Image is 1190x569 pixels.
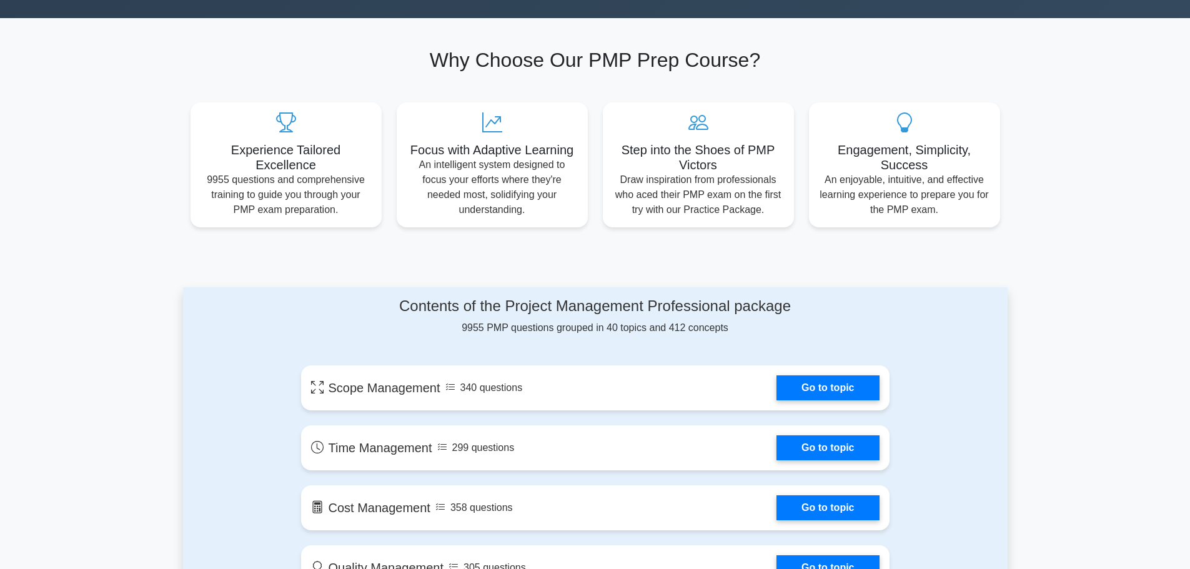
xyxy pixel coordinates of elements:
[201,142,372,172] h5: Experience Tailored Excellence
[407,157,578,217] p: An intelligent system designed to focus your efforts where they're needed most, solidifying your ...
[301,297,890,335] div: 9955 PMP questions grouped in 40 topics and 412 concepts
[201,172,372,217] p: 9955 questions and comprehensive training to guide you through your PMP exam preparation.
[613,142,784,172] h5: Step into the Shoes of PMP Victors
[776,495,879,520] a: Go to topic
[776,435,879,460] a: Go to topic
[819,172,990,217] p: An enjoyable, intuitive, and effective learning experience to prepare you for the PMP exam.
[613,172,784,217] p: Draw inspiration from professionals who aced their PMP exam on the first try with our Practice Pa...
[819,142,990,172] h5: Engagement, Simplicity, Success
[191,48,1000,72] h2: Why Choose Our PMP Prep Course?
[407,142,578,157] h5: Focus with Adaptive Learning
[301,297,890,315] h4: Contents of the Project Management Professional package
[776,375,879,400] a: Go to topic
